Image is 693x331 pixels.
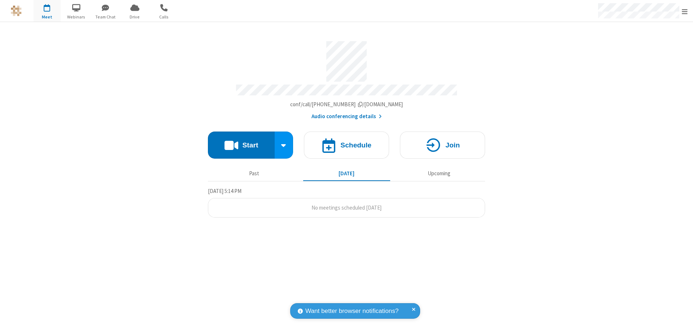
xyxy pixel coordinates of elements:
[208,187,485,218] section: Today's Meetings
[34,14,61,20] span: Meet
[305,306,398,316] span: Want better browser notifications?
[208,36,485,121] section: Account details
[275,132,293,159] div: Start conference options
[121,14,148,20] span: Drive
[92,14,119,20] span: Team Chat
[11,5,22,16] img: QA Selenium DO NOT DELETE OR CHANGE
[290,101,403,108] span: Copy my meeting room link
[211,167,298,180] button: Past
[304,132,389,159] button: Schedule
[400,132,485,159] button: Join
[208,188,241,194] span: [DATE] 5:14 PM
[151,14,178,20] span: Calls
[675,312,688,326] iframe: Chat
[63,14,90,20] span: Webinars
[290,100,403,109] button: Copy my meeting room linkCopy my meeting room link
[303,167,390,180] button: [DATE]
[340,142,371,149] h4: Schedule
[311,204,382,211] span: No meetings scheduled [DATE]
[396,167,483,180] button: Upcoming
[242,142,258,149] h4: Start
[445,142,460,149] h4: Join
[311,112,382,121] button: Audio conferencing details
[208,132,275,159] button: Start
